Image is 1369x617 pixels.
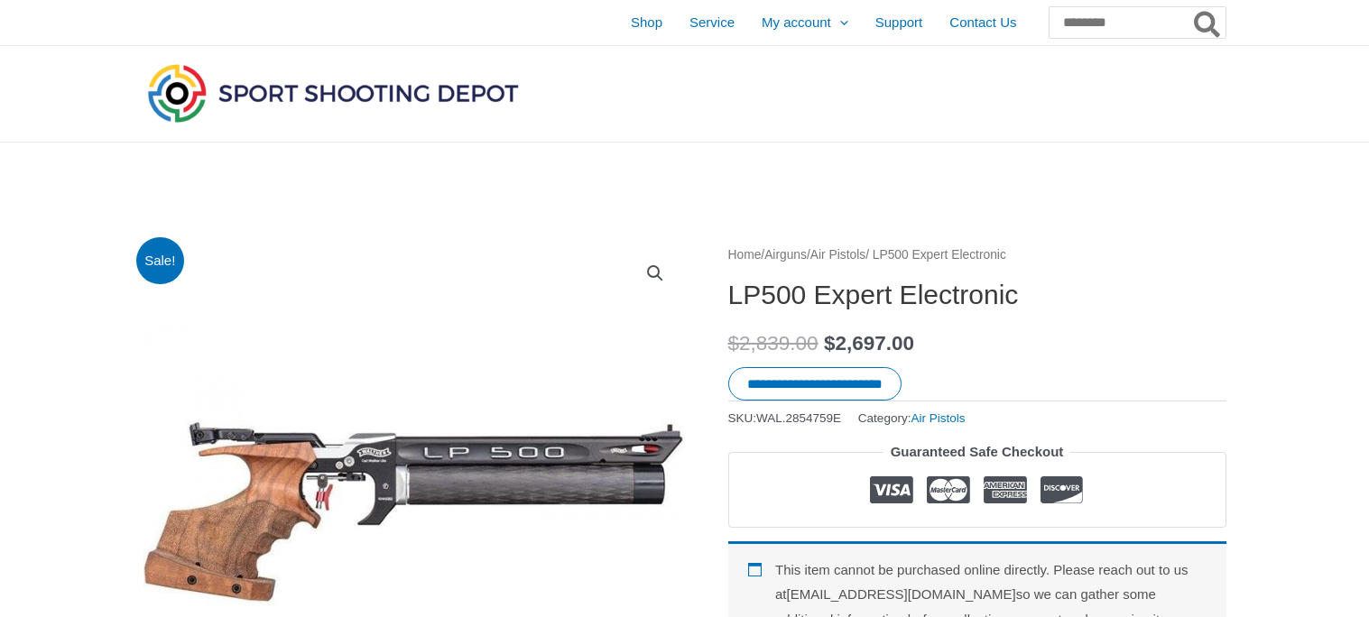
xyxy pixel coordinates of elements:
[728,332,819,355] bdi: 2,839.00
[911,411,965,425] a: Air Pistols
[1190,7,1226,38] button: Search
[810,248,865,262] a: Air Pistols
[639,257,671,290] a: View full-screen image gallery
[728,244,1226,267] nav: Breadcrumb
[728,279,1226,311] h1: LP500 Expert Electronic
[728,332,740,355] span: $
[728,407,842,429] span: SKU:
[756,411,841,425] span: WAL.2854759E
[824,332,914,355] bdi: 2,697.00
[728,248,762,262] a: Home
[136,237,184,285] span: Sale!
[824,332,836,355] span: $
[143,60,523,126] img: Sport Shooting Depot
[764,248,807,262] a: Airguns
[883,439,1071,465] legend: Guaranteed Safe Checkout
[858,407,966,429] span: Category:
